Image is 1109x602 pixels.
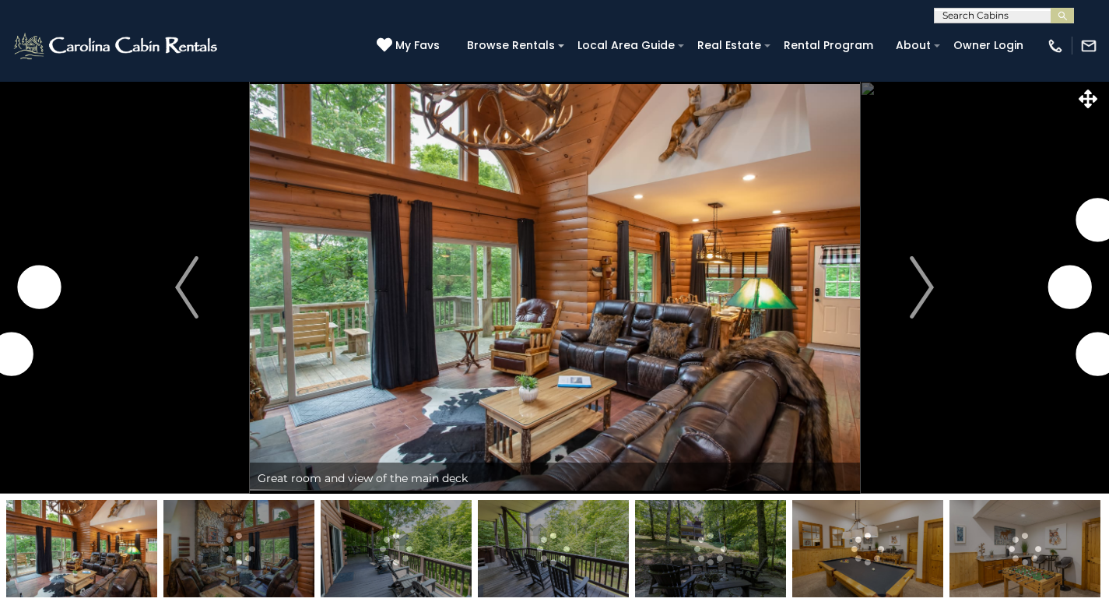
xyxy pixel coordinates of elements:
a: Browse Rentals [459,33,563,58]
img: 163274487 [792,500,943,597]
a: Local Area Guide [570,33,683,58]
img: phone-regular-white.png [1047,37,1064,55]
img: 163274484 [321,500,472,597]
div: Great room and view of the main deck [250,463,860,494]
a: Rental Program [776,33,881,58]
button: Previous [125,81,250,494]
img: 163274488 [949,500,1100,597]
img: 163274485 [478,500,629,597]
img: arrow [911,256,934,319]
img: 163274471 [163,500,314,597]
img: 163274470 [6,500,157,597]
img: 163274486 [635,500,786,597]
img: White-1-2.png [12,30,222,62]
button: Next [859,81,984,494]
a: My Favs [377,37,444,55]
a: Owner Login [946,33,1031,58]
img: mail-regular-white.png [1080,37,1097,55]
a: Real Estate [690,33,769,58]
a: About [888,33,939,58]
img: arrow [175,256,198,319]
span: My Favs [395,37,440,54]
